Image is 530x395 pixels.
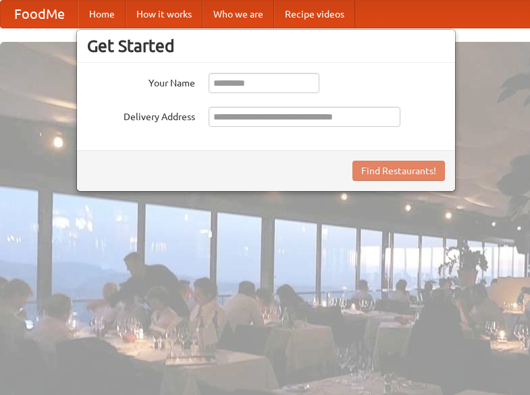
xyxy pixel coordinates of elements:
[274,1,355,28] a: Recipe videos
[126,1,203,28] a: How it works
[352,161,445,181] button: Find Restaurants!
[78,1,126,28] a: Home
[203,1,274,28] a: Who we are
[87,73,195,90] label: Your Name
[1,1,78,28] a: FoodMe
[87,36,445,56] h3: Get Started
[87,107,195,124] label: Delivery Address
